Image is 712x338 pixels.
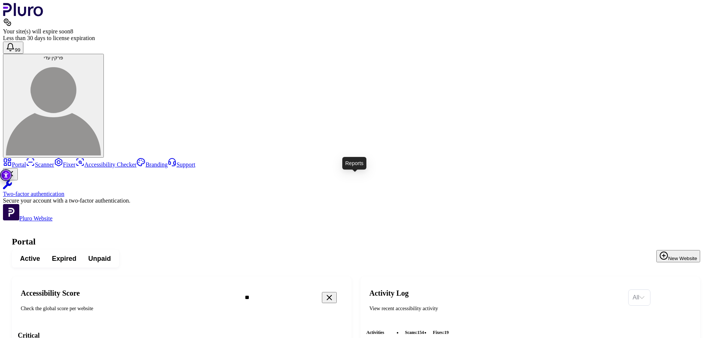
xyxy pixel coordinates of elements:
[44,55,63,60] span: פרקין עדי
[70,28,73,35] span: 8
[88,254,111,263] span: Unpaid
[12,237,700,247] h1: Portal
[20,254,40,263] span: Active
[52,254,76,263] span: Expired
[3,11,43,17] a: Logo
[54,161,76,168] a: Fixer
[76,161,137,168] a: Accessibility Checker
[3,54,104,158] button: פרקין עדיפרקין עדי
[444,330,449,335] span: 19
[369,305,622,312] div: View recent accessibility activity
[3,42,23,54] button: Open notifications, you have 390 new notifications
[3,168,18,180] button: Close Two-factor authentication notification
[656,250,700,262] button: New Website
[3,215,53,221] a: Open Pluro Website
[3,161,26,168] a: Portal
[3,191,709,197] div: Two-factor authentication
[322,292,337,303] button: Clear search field
[628,289,650,306] div: Set sorting
[402,329,427,336] li: scans :
[3,180,709,197] a: Two-factor authentication
[168,161,195,168] a: Support
[3,197,709,204] div: Secure your account with a two-factor authentication.
[21,289,233,298] h2: Accessibility Score
[6,60,101,155] img: פרקין עדי
[14,252,46,265] button: Active
[3,158,709,222] aside: Sidebar menu
[239,290,366,305] input: Search
[136,161,168,168] a: Branding
[82,252,117,265] button: Unpaid
[430,329,452,336] li: fixes :
[46,252,82,265] button: Expired
[21,305,233,312] div: Check the global score per website
[417,330,424,335] span: 154
[3,28,709,35] div: Your site(s) will expire soon
[15,47,20,53] span: 99
[3,35,709,42] div: Less than 30 days to license expiration
[26,161,54,168] a: Scanner
[369,289,622,298] h2: Activity Log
